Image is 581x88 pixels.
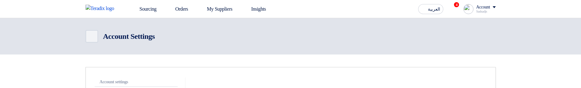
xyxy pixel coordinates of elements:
[463,4,473,14] img: profile_test.png
[454,2,459,7] span: 4
[428,7,440,12] span: العربية
[237,2,271,16] a: Insights
[476,10,495,13] div: Sadsadjs
[86,5,118,12] img: Teradix logo
[193,2,237,16] a: My Suppliers
[161,2,193,16] a: Orders
[95,77,178,87] p: Account settings
[476,5,490,10] div: Account
[126,2,162,16] a: Sourcing
[418,4,443,14] button: العربية
[103,31,155,42] div: Account Settings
